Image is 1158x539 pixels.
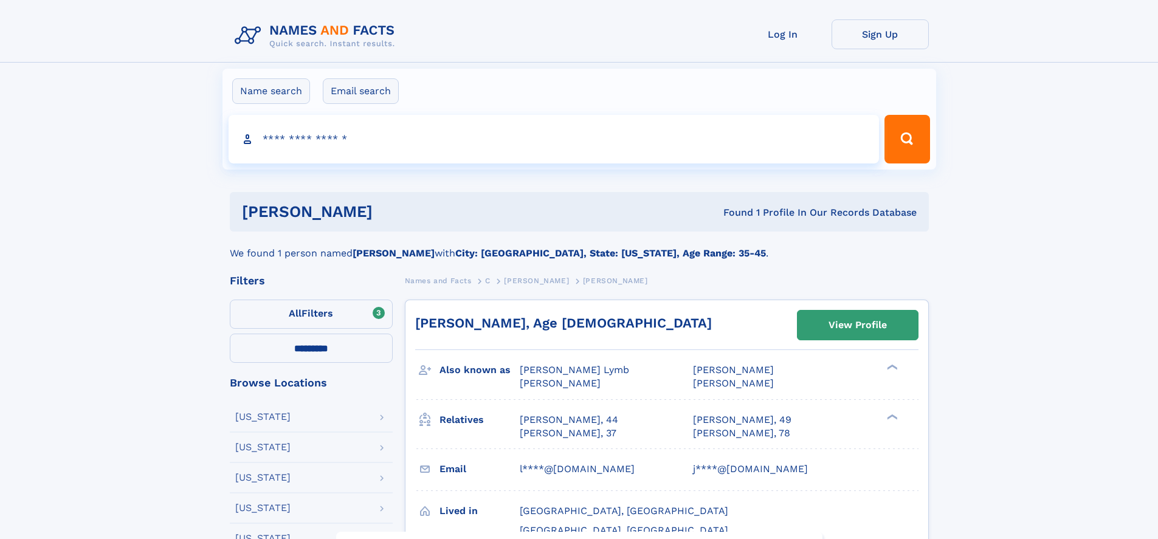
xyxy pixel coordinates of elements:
[520,427,616,440] a: [PERSON_NAME], 37
[439,410,520,430] h3: Relatives
[405,273,472,288] a: Names and Facts
[693,427,790,440] a: [PERSON_NAME], 78
[485,273,491,288] a: C
[504,276,569,285] span: [PERSON_NAME]
[439,360,520,380] h3: Also known as
[235,442,291,452] div: [US_STATE]
[230,232,929,261] div: We found 1 person named with .
[455,247,766,259] b: City: [GEOGRAPHIC_DATA], State: [US_STATE], Age Range: 35-45
[439,501,520,521] h3: Lived in
[504,273,569,288] a: [PERSON_NAME]
[235,412,291,422] div: [US_STATE]
[884,115,929,163] button: Search Button
[829,311,887,339] div: View Profile
[520,413,618,427] a: [PERSON_NAME], 44
[242,204,548,219] h1: [PERSON_NAME]
[229,115,880,163] input: search input
[232,78,310,104] label: Name search
[235,503,291,513] div: [US_STATE]
[415,315,712,331] a: [PERSON_NAME], Age [DEMOGRAPHIC_DATA]
[548,206,917,219] div: Found 1 Profile In Our Records Database
[230,377,393,388] div: Browse Locations
[353,247,435,259] b: [PERSON_NAME]
[520,524,728,536] span: [GEOGRAPHIC_DATA], [GEOGRAPHIC_DATA]
[520,377,601,389] span: [PERSON_NAME]
[520,364,629,376] span: [PERSON_NAME] Lymb
[884,363,898,371] div: ❯
[734,19,832,49] a: Log In
[230,275,393,286] div: Filters
[798,311,918,340] a: View Profile
[485,276,491,285] span: C
[323,78,399,104] label: Email search
[235,473,291,482] div: [US_STATE]
[439,459,520,479] h3: Email
[230,300,393,329] label: Filters
[693,413,791,427] a: [PERSON_NAME], 49
[520,505,728,517] span: [GEOGRAPHIC_DATA], [GEOGRAPHIC_DATA]
[832,19,929,49] a: Sign Up
[693,364,774,376] span: [PERSON_NAME]
[289,307,302,319] span: All
[693,377,774,389] span: [PERSON_NAME]
[884,413,898,421] div: ❯
[583,276,648,285] span: [PERSON_NAME]
[230,19,405,52] img: Logo Names and Facts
